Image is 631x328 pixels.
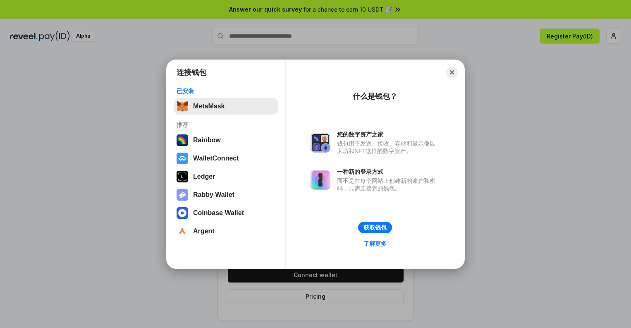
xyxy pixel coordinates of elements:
img: svg+xml,%3Csvg%20xmlns%3D%22http%3A%2F%2Fwww.w3.org%2F2000%2Fsvg%22%20fill%3D%22none%22%20viewBox... [311,133,330,153]
div: Rainbow [193,136,221,144]
button: Close [446,67,458,78]
button: 获取钱包 [358,222,392,233]
div: 了解更多 [363,240,387,247]
button: Ledger [174,168,278,185]
div: MetaMask [193,103,225,110]
div: 您的数字资产之家 [337,131,440,138]
img: svg+xml,%3Csvg%20xmlns%3D%22http%3A%2F%2Fwww.w3.org%2F2000%2Fsvg%22%20fill%3D%22none%22%20viewBox... [311,170,330,190]
div: 而不是在每个网站上创建新的账户和密码，只需连接您的钱包。 [337,177,440,192]
div: 钱包用于发送、接收、存储和显示像以太坊和NFT这样的数字资产。 [337,140,440,155]
button: MetaMask [174,98,278,115]
button: Coinbase Wallet [174,205,278,221]
div: 什么是钱包？ [353,91,397,101]
img: svg+xml,%3Csvg%20xmlns%3D%22http%3A%2F%2Fwww.w3.org%2F2000%2Fsvg%22%20fill%3D%22none%22%20viewBox... [177,189,188,201]
img: svg+xml,%3Csvg%20width%3D%22120%22%20height%3D%22120%22%20viewBox%3D%220%200%20120%20120%22%20fil... [177,134,188,146]
div: 获取钱包 [363,224,387,231]
img: svg+xml,%3Csvg%20xmlns%3D%22http%3A%2F%2Fwww.w3.org%2F2000%2Fsvg%22%20width%3D%2228%22%20height%3... [177,171,188,182]
button: Rainbow [174,132,278,148]
img: svg+xml,%3Csvg%20width%3D%2228%22%20height%3D%2228%22%20viewBox%3D%220%200%2028%2028%22%20fill%3D... [177,225,188,237]
div: Coinbase Wallet [193,209,244,217]
img: svg+xml,%3Csvg%20width%3D%2228%22%20height%3D%2228%22%20viewBox%3D%220%200%2028%2028%22%20fill%3D... [177,153,188,164]
div: Ledger [193,173,215,180]
img: svg+xml,%3Csvg%20width%3D%2228%22%20height%3D%2228%22%20viewBox%3D%220%200%2028%2028%22%20fill%3D... [177,207,188,219]
div: Rabby Wallet [193,191,234,199]
div: Argent [193,227,215,235]
button: Argent [174,223,278,239]
div: WalletConnect [193,155,239,162]
div: 推荐 [177,121,275,129]
a: 了解更多 [359,238,392,249]
h1: 连接钱包 [177,67,206,77]
button: WalletConnect [174,150,278,167]
img: svg+xml,%3Csvg%20fill%3D%22none%22%20height%3D%2233%22%20viewBox%3D%220%200%2035%2033%22%20width%... [177,101,188,112]
button: Rabby Wallet [174,187,278,203]
div: 一种新的登录方式 [337,168,440,175]
div: 已安装 [177,87,275,95]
